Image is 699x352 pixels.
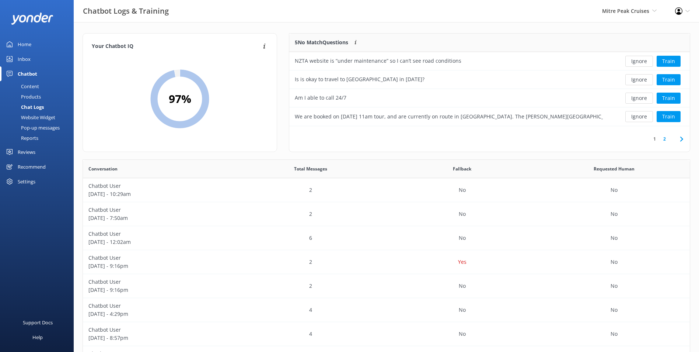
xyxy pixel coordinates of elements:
[289,70,690,89] div: row
[18,66,37,81] div: Chatbot
[309,330,312,338] p: 4
[625,111,653,122] button: Ignore
[32,330,43,345] div: Help
[18,37,31,52] div: Home
[88,182,229,190] p: Chatbot User
[18,174,35,189] div: Settings
[92,42,261,51] h4: Your Chatbot IQ
[289,52,690,126] div: grid
[88,262,229,270] p: [DATE] - 9:16pm
[309,186,312,194] p: 2
[459,282,466,290] p: No
[289,89,690,107] div: row
[4,81,74,92] a: Content
[295,94,346,102] div: Am I able to call 24/7
[611,330,618,338] p: No
[458,258,466,266] p: Yes
[169,90,191,108] h2: 97 %
[4,102,74,112] a: Chat Logs
[11,13,53,25] img: yonder-white-logo.png
[594,165,635,172] span: Requested Human
[88,206,229,214] p: Chatbot User
[83,298,690,322] div: row
[4,112,55,122] div: Website Widget
[289,52,690,70] div: row
[309,282,312,290] p: 2
[453,165,471,172] span: Fallback
[295,57,461,65] div: NZTA website is “under maintenance” so I can’t see road conditions
[83,226,690,250] div: row
[83,322,690,346] div: row
[18,52,31,66] div: Inbox
[88,278,229,286] p: Chatbot User
[294,165,327,172] span: Total Messages
[4,133,74,143] a: Reports
[611,234,618,242] p: No
[657,93,681,104] button: Train
[459,234,466,242] p: No
[289,107,690,126] div: row
[88,214,229,222] p: [DATE] - 7:50am
[88,254,229,262] p: Chatbot User
[88,165,118,172] span: Conversation
[88,230,229,238] p: Chatbot User
[4,133,38,143] div: Reports
[459,330,466,338] p: No
[309,210,312,218] p: 2
[4,92,74,102] a: Products
[83,178,690,202] div: row
[88,326,229,334] p: Chatbot User
[83,5,169,17] h3: Chatbot Logs & Training
[83,202,690,226] div: row
[309,234,312,242] p: 6
[88,302,229,310] p: Chatbot User
[657,111,681,122] button: Train
[611,210,618,218] p: No
[295,75,424,83] div: Is is okay to travel to [GEOGRAPHIC_DATA] in [DATE]?
[650,135,660,142] a: 1
[88,190,229,198] p: [DATE] - 10:29am
[625,56,653,67] button: Ignore
[309,306,312,314] p: 4
[88,310,229,318] p: [DATE] - 4:29pm
[83,250,690,274] div: row
[602,7,649,14] span: Mitre Peak Cruises
[611,186,618,194] p: No
[625,93,653,104] button: Ignore
[88,286,229,294] p: [DATE] - 9:16pm
[4,112,74,122] a: Website Widget
[295,113,603,121] div: We are booked on [DATE] 11am tour, and are currently on route in [GEOGRAPHIC_DATA]. The [PERSON_N...
[18,145,35,159] div: Reviews
[611,306,618,314] p: No
[18,159,46,174] div: Recommend
[459,210,466,218] p: No
[459,306,466,314] p: No
[309,258,312,266] p: 2
[88,238,229,246] p: [DATE] - 12:02am
[88,334,229,342] p: [DATE] - 8:57pm
[295,38,348,46] p: 5 No Match Questions
[657,56,681,67] button: Train
[657,74,681,85] button: Train
[83,274,690,298] div: row
[4,81,39,92] div: Content
[4,122,60,133] div: Pop-up messages
[611,258,618,266] p: No
[4,92,41,102] div: Products
[625,74,653,85] button: Ignore
[660,135,670,142] a: 2
[459,186,466,194] p: No
[4,122,74,133] a: Pop-up messages
[611,282,618,290] p: No
[4,102,44,112] div: Chat Logs
[23,315,53,330] div: Support Docs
